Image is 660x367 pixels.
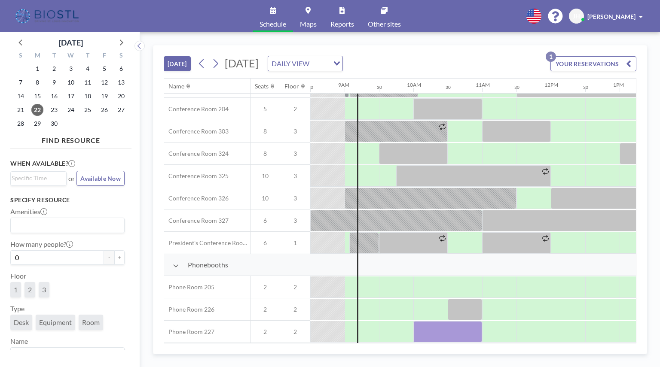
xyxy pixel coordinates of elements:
span: Saturday, September 20, 2025 [115,90,127,102]
button: Available Now [76,171,125,186]
div: 30 [514,85,519,90]
span: Sunday, September 7, 2025 [15,76,27,88]
span: Thursday, September 18, 2025 [82,90,94,102]
span: Monday, September 29, 2025 [31,118,43,130]
label: Amenities [10,207,47,216]
span: 2 [251,328,280,336]
span: Thursday, September 25, 2025 [82,104,94,116]
div: T [46,51,63,62]
span: Wednesday, September 10, 2025 [65,76,77,88]
span: Saturday, September 27, 2025 [115,104,127,116]
span: Conference Room 326 [164,194,229,202]
span: 5 [251,105,280,113]
span: Wednesday, September 17, 2025 [65,90,77,102]
div: Name [168,82,184,90]
span: Phone Room 226 [164,306,214,313]
span: Tuesday, September 30, 2025 [48,118,60,130]
span: Conference Room 325 [164,172,229,180]
span: Friday, September 26, 2025 [98,104,110,116]
div: S [113,51,129,62]
span: Friday, September 19, 2025 [98,90,110,102]
div: Search for option [11,348,124,362]
span: Phone Room 205 [164,283,214,291]
span: 2 [280,105,310,113]
span: Saturday, September 6, 2025 [115,63,127,75]
span: Schedule [260,21,286,27]
div: 9AM [338,82,349,88]
div: 30 [583,85,588,90]
span: 8 [251,150,280,158]
input: Search for option [12,173,61,183]
span: Conference Room 204 [164,105,229,113]
span: DAILY VIEW [270,58,311,69]
div: [DATE] [59,36,83,49]
span: 2 [280,283,310,291]
span: 2 [28,285,32,294]
span: Conference Room 303 [164,127,229,135]
span: Other sites [368,21,401,27]
span: Available Now [80,175,121,182]
span: Friday, September 12, 2025 [98,76,110,88]
span: or [68,174,75,183]
span: Tuesday, September 2, 2025 [48,63,60,75]
span: Desk [14,318,29,327]
span: Wednesday, September 24, 2025 [65,104,77,116]
div: 10AM [407,82,421,88]
div: 12PM [544,82,558,88]
div: S [12,51,29,62]
span: Tuesday, September 9, 2025 [48,76,60,88]
div: W [63,51,79,62]
span: Phone Room 227 [164,328,214,336]
div: Search for option [268,56,342,71]
label: Name [10,337,28,346]
input: Search for option [12,220,119,231]
span: Monday, September 15, 2025 [31,90,43,102]
span: 3 [280,217,310,224]
div: M [29,51,46,62]
button: + [114,250,125,265]
div: F [96,51,113,62]
input: Search for option [312,58,328,69]
button: YOUR RESERVATIONS1 [550,56,636,71]
span: 3 [280,150,310,158]
button: [DATE] [164,56,191,71]
img: organization-logo [14,8,82,25]
button: - [104,250,114,265]
span: 1 [280,239,310,247]
span: Friday, September 5, 2025 [98,63,110,75]
span: Maps [300,21,317,27]
div: Search for option [11,172,66,185]
span: 2 [280,328,310,336]
p: 1 [546,52,556,62]
span: 2 [251,306,280,313]
span: 1 [14,285,18,294]
span: Thursday, September 4, 2025 [82,63,94,75]
div: Seats [255,82,269,90]
span: Sunday, September 14, 2025 [15,90,27,102]
span: Thursday, September 11, 2025 [82,76,94,88]
span: Sunday, September 28, 2025 [15,118,27,130]
label: How many people? [10,240,73,249]
span: Sunday, September 21, 2025 [15,104,27,116]
span: 2 [251,283,280,291]
span: Conference Room 324 [164,150,229,158]
span: Monday, September 8, 2025 [31,76,43,88]
span: Equipment [39,318,72,327]
span: Tuesday, September 23, 2025 [48,104,60,116]
span: JH [573,12,580,20]
div: 1PM [613,82,624,88]
span: 6 [251,239,280,247]
span: 3 [280,127,310,135]
h3: Specify resource [10,196,125,204]
div: Floor [284,82,299,90]
span: 3 [280,194,310,202]
span: President's Conference Room - 109 [164,239,250,247]
span: [DATE] [225,57,259,70]
div: 30 [377,85,382,90]
span: Reports [330,21,354,27]
span: Tuesday, September 16, 2025 [48,90,60,102]
span: 2 [280,306,310,313]
span: 6 [251,217,280,224]
h4: FIND RESOURCE [10,133,131,145]
span: Wednesday, September 3, 2025 [65,63,77,75]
